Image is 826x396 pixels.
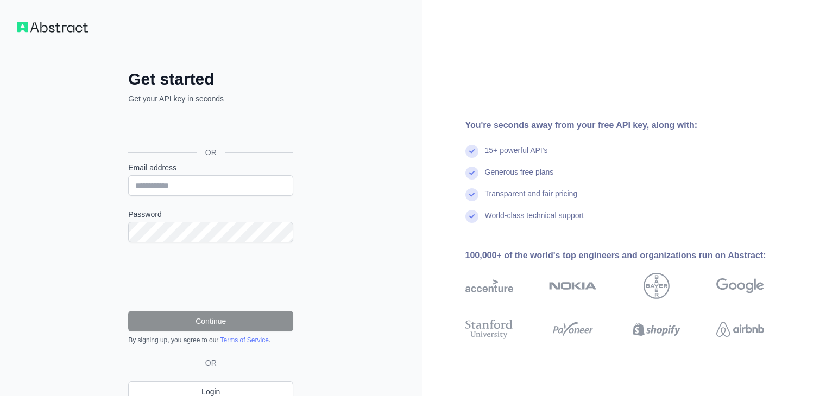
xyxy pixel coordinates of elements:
div: World-class technical support [485,210,584,232]
span: OR [201,357,221,368]
span: OR [197,147,225,158]
div: By signing up, you agree to our . [128,336,293,344]
img: check mark [465,188,478,201]
div: You're seconds away from your free API key, along with: [465,119,799,132]
img: Workflow [17,22,88,33]
img: check mark [465,167,478,180]
label: Password [128,209,293,220]
img: check mark [465,145,478,158]
iframe: reCAPTCHA [128,256,293,298]
a: Terms of Service [220,336,268,344]
div: Transparent and fair pricing [485,188,578,210]
img: payoneer [549,317,597,341]
div: 100,000+ of the world's top engineers and organizations run on Abstract: [465,249,799,262]
img: stanford university [465,317,513,341]
img: check mark [465,210,478,223]
img: bayer [644,273,670,299]
img: nokia [549,273,597,299]
button: Continue [128,311,293,331]
iframe: Sign in with Google Button [123,116,297,140]
img: shopify [633,317,680,341]
p: Get your API key in seconds [128,93,293,104]
div: Generous free plans [485,167,554,188]
div: 15+ powerful API's [485,145,548,167]
img: accenture [465,273,513,299]
img: google [716,273,764,299]
img: airbnb [716,317,764,341]
label: Email address [128,162,293,173]
h2: Get started [128,69,293,89]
